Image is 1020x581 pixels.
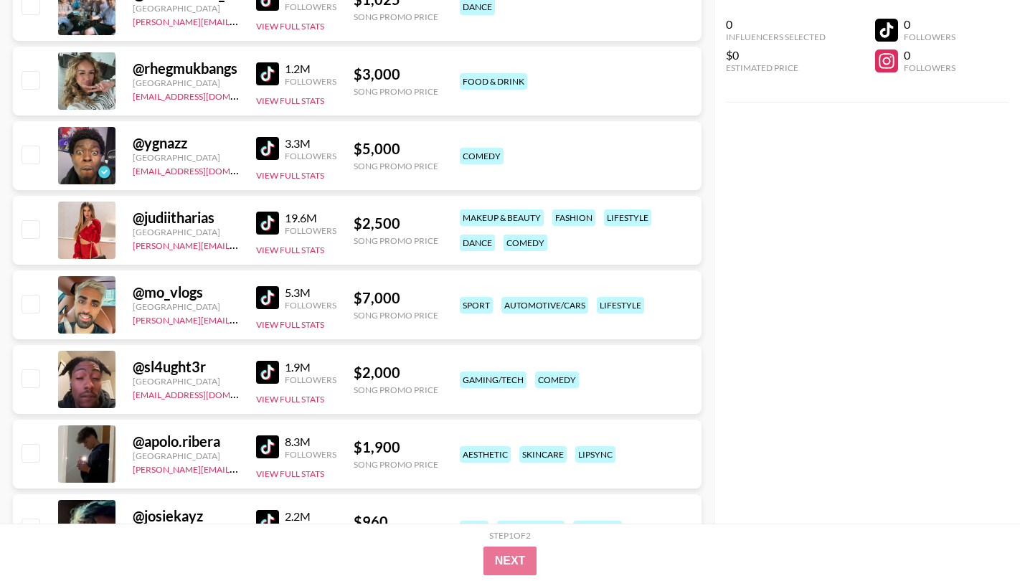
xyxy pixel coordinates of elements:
div: $ 2,000 [354,364,438,382]
button: Next [483,547,537,575]
button: View Full Stats [256,394,324,405]
div: Song Promo Price [354,86,438,97]
div: skincare [519,446,567,463]
div: $0 [726,48,826,62]
div: 3.3M [285,136,336,151]
div: @ mo_vlogs [133,283,239,301]
a: [PERSON_NAME][EMAIL_ADDRESS][DOMAIN_NAME] [133,14,345,27]
div: $ 1,900 [354,438,438,456]
img: TikTok [256,286,279,309]
iframe: Drift Widget Chat Controller [948,509,1003,564]
div: 19.6M [285,211,336,225]
div: [GEOGRAPHIC_DATA] [133,376,239,387]
button: View Full Stats [256,468,324,479]
div: Followers [285,76,336,87]
div: $ 3,000 [354,65,438,83]
img: TikTok [256,137,279,160]
div: [GEOGRAPHIC_DATA] [133,301,239,312]
div: Followers [904,32,955,42]
div: @ apolo.ribera [133,433,239,450]
a: [PERSON_NAME][EMAIL_ADDRESS][DOMAIN_NAME] [133,237,345,251]
div: Estimated Price [726,62,826,73]
a: [EMAIL_ADDRESS][DOMAIN_NAME] [133,387,277,400]
div: [GEOGRAPHIC_DATA] [133,227,239,237]
div: $ 5,000 [354,140,438,158]
img: TikTok [256,510,279,533]
div: 0 [904,17,955,32]
div: Song Promo Price [354,384,438,395]
div: Song Promo Price [354,161,438,171]
div: 0 [726,17,826,32]
div: $ 960 [354,513,438,531]
div: lifestyle [604,209,651,226]
div: 1.2M [285,62,336,76]
div: fashion [552,209,595,226]
div: [GEOGRAPHIC_DATA] [133,152,239,163]
div: dance [460,235,495,251]
div: 5.3M [285,285,336,300]
button: View Full Stats [256,170,324,181]
a: [EMAIL_ADDRESS][DOMAIN_NAME] [133,163,277,176]
img: TikTok [256,361,279,384]
div: aesthetic [460,446,511,463]
div: [GEOGRAPHIC_DATA] [133,3,239,14]
div: food & drink [497,521,565,537]
div: Song Promo Price [354,310,438,321]
div: Followers [285,225,336,236]
div: Followers [285,449,336,460]
div: Song Promo Price [354,235,438,246]
img: TikTok [256,212,279,235]
div: lifestyle [597,297,644,313]
div: Song Promo Price [354,11,438,22]
div: $ 2,500 [354,214,438,232]
div: gaming/tech [460,372,526,388]
div: comedy [504,235,547,251]
div: @ josiekayz [133,507,239,525]
div: makeup & beauty [460,209,544,226]
div: Influencers Selected [726,32,826,42]
div: e-kid [460,521,488,537]
div: 0 [904,48,955,62]
a: [PERSON_NAME][EMAIL_ADDRESS][PERSON_NAME][DOMAIN_NAME] [133,461,413,475]
a: [PERSON_NAME][EMAIL_ADDRESS][DOMAIN_NAME] [133,312,345,326]
div: automotive/cars [501,297,588,313]
button: View Full Stats [256,21,324,32]
div: comedy [535,372,579,388]
img: TikTok [256,62,279,85]
div: Followers [904,62,955,73]
div: [GEOGRAPHIC_DATA] [133,450,239,461]
div: comedy [460,148,504,164]
div: lipsync [575,446,615,463]
div: Followers [285,300,336,311]
button: View Full Stats [256,319,324,330]
div: @ rhegmukbangs [133,60,239,77]
div: @ ygnazz [133,134,239,152]
div: @ judiitharias [133,209,239,227]
div: [GEOGRAPHIC_DATA] [133,77,239,88]
div: $ 7,000 [354,289,438,307]
div: food & drink [460,73,527,90]
div: haircare [573,521,622,537]
div: 2.2M [285,509,336,524]
div: Step 1 of 2 [489,530,531,541]
div: @ sl4ught3r [133,358,239,376]
div: Followers [285,374,336,385]
a: [EMAIL_ADDRESS][DOMAIN_NAME] [133,88,277,102]
div: Followers [285,151,336,161]
div: 1.9M [285,360,336,374]
img: TikTok [256,435,279,458]
button: View Full Stats [256,95,324,106]
div: Followers [285,1,336,12]
div: 8.3M [285,435,336,449]
div: Song Promo Price [354,459,438,470]
div: sport [460,297,493,313]
button: View Full Stats [256,245,324,255]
